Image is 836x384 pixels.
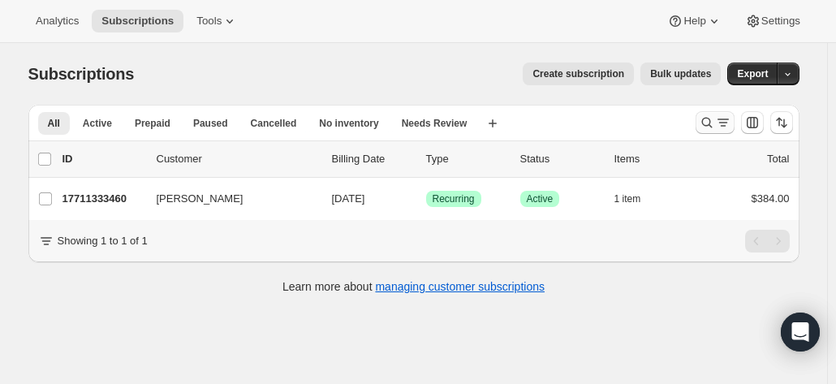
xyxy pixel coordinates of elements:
nav: Pagination [745,230,790,252]
span: Paused [193,117,228,130]
button: Create subscription [523,63,634,85]
span: Recurring [433,192,475,205]
span: 1 item [614,192,641,205]
p: Total [767,151,789,167]
button: Settings [735,10,810,32]
span: Settings [761,15,800,28]
span: Prepaid [135,117,170,130]
div: IDCustomerBilling DateTypeStatusItemsTotal [62,151,790,167]
button: 1 item [614,188,659,210]
span: Cancelled [251,117,297,130]
div: Open Intercom Messenger [781,313,820,352]
p: Customer [157,151,319,167]
div: Items [614,151,696,167]
div: Type [426,151,507,167]
p: Status [520,151,601,167]
span: Tools [196,15,222,28]
span: Active [527,192,554,205]
span: No inventory [319,117,378,130]
span: Analytics [36,15,79,28]
button: Subscriptions [92,10,183,32]
span: $384.00 [752,192,790,205]
span: Needs Review [402,117,468,130]
span: Bulk updates [650,67,711,80]
div: 17711333460[PERSON_NAME][DATE]SuccessRecurringSuccessActive1 item$384.00 [62,188,790,210]
button: [PERSON_NAME] [147,186,309,212]
p: ID [62,151,144,167]
span: Subscriptions [101,15,174,28]
span: Export [737,67,768,80]
p: Showing 1 to 1 of 1 [58,233,148,249]
button: Bulk updates [640,63,721,85]
span: All [48,117,60,130]
button: Search and filter results [696,111,735,134]
button: Create new view [480,112,506,135]
span: Create subscription [532,67,624,80]
button: Sort the results [770,111,793,134]
span: [DATE] [332,192,365,205]
button: Export [727,63,778,85]
span: Active [83,117,112,130]
span: Help [683,15,705,28]
p: 17711333460 [62,191,144,207]
span: Subscriptions [28,65,135,83]
p: Learn more about [282,278,545,295]
button: Customize table column order and visibility [741,111,764,134]
button: Analytics [26,10,88,32]
button: Tools [187,10,248,32]
button: Help [657,10,731,32]
span: [PERSON_NAME] [157,191,243,207]
p: Billing Date [332,151,413,167]
a: managing customer subscriptions [375,280,545,293]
